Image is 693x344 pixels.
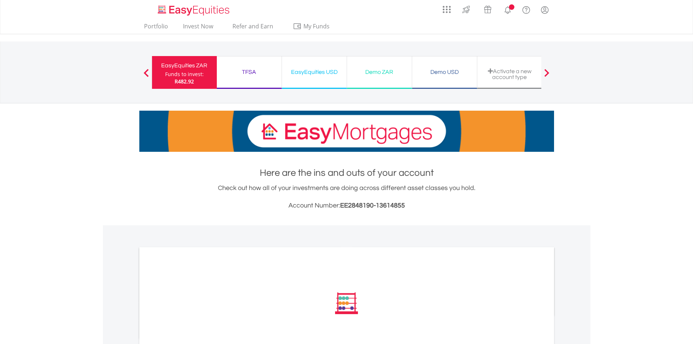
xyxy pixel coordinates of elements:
[443,5,451,13] img: grid-menu-icon.svg
[165,71,204,78] div: Funds to invest:
[293,21,340,31] span: My Funds
[517,2,535,16] a: FAQ's and Support
[139,166,554,179] h1: Here are the ins and outs of your account
[139,183,554,211] div: Check out how all of your investments are doing across different asset classes you hold.
[139,111,554,152] img: EasyMortage Promotion Banner
[175,78,194,85] span: R482.92
[221,67,277,77] div: TFSA
[438,2,455,13] a: AppsGrid
[155,2,232,16] a: Home page
[535,2,554,18] a: My Profile
[139,201,554,211] h3: Account Number:
[180,23,216,34] a: Invest Now
[156,60,212,71] div: EasyEquities ZAR
[477,2,498,15] a: Vouchers
[141,23,171,34] a: Portfolio
[498,2,517,16] a: Notifications
[286,67,342,77] div: EasyEquities USD
[482,4,494,15] img: vouchers-v2.svg
[232,22,273,30] span: Refer and Earn
[482,68,538,80] div: Activate a new account type
[340,202,405,209] span: EE2848190-13614855
[351,67,407,77] div: Demo ZAR
[156,4,232,16] img: EasyEquities_Logo.png
[460,4,472,15] img: thrive-v2.svg
[225,23,281,34] a: Refer and Earn
[417,67,473,77] div: Demo USD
